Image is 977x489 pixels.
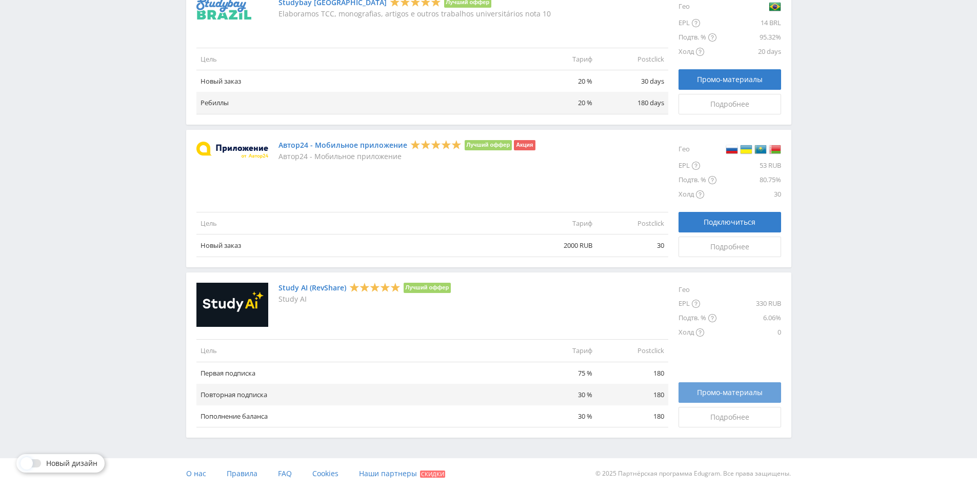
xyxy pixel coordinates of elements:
[359,468,417,478] span: Наши партнеры
[278,295,451,303] p: Study AI
[679,16,716,30] div: EPL
[716,159,781,173] div: 53 RUB
[186,468,206,478] span: О нас
[493,458,791,489] div: © 2025 Партнёрская программа Edugram. Все права защищены.
[679,30,716,45] div: Подтв. %
[227,458,257,489] a: Правила
[679,382,781,403] a: Промо-материалы
[278,141,407,149] a: Автор24 - Мобильное приложение
[679,159,716,173] div: EPL
[410,139,462,150] div: 5 Stars
[679,173,716,187] div: Подтв. %
[596,92,668,114] td: 180 days
[196,362,525,384] td: Первая подписка
[525,48,596,70] td: Тариф
[710,413,749,421] span: Подробнее
[596,234,668,257] td: 30
[716,297,781,311] div: 330 RUB
[679,297,716,311] div: EPL
[596,362,668,384] td: 180
[227,468,257,478] span: Правила
[679,69,781,90] a: Промо-материалы
[278,458,292,489] a: FAQ
[312,468,338,478] span: Cookies
[525,70,596,92] td: 20 %
[525,212,596,234] td: Тариф
[596,405,668,427] td: 180
[196,405,525,427] td: Пополнение баланса
[196,142,268,159] img: Автор24 - Мобильное приложение
[514,140,535,150] li: Акция
[278,284,346,292] a: Study AI (RevShare)
[716,16,781,30] div: 14 BRL
[679,187,716,202] div: Холд
[349,282,401,292] div: 5 Stars
[716,30,781,45] div: 95.32%
[716,187,781,202] div: 30
[679,311,716,325] div: Подтв. %
[704,218,755,226] span: Подключиться
[679,140,716,159] div: Гео
[679,212,781,232] button: Подключиться
[525,384,596,405] td: 30 %
[186,458,206,489] a: О нас
[525,362,596,384] td: 75 %
[716,311,781,325] div: 6.06%
[679,94,781,114] a: Подробнее
[716,173,781,187] div: 80.75%
[697,75,763,84] span: Промо-материалы
[525,405,596,427] td: 30 %
[596,48,668,70] td: Postclick
[679,45,716,59] div: Холд
[196,234,525,257] td: Новый заказ
[679,237,781,257] a: Подробнее
[196,283,268,327] img: Study AI (RevShare)
[420,471,445,478] span: Скидки
[679,325,716,340] div: Холд
[697,388,763,397] span: Промо-материалы
[278,152,535,161] p: Автор24 - Мобильное приложение
[710,100,749,108] span: Подробнее
[196,48,525,70] td: Цель
[465,140,512,150] li: Лучший оффер
[46,459,97,467] span: Новый дизайн
[196,92,525,114] td: Ребиллы
[716,45,781,59] div: 20 days
[716,325,781,340] div: 0
[679,283,716,297] div: Гео
[525,92,596,114] td: 20 %
[525,234,596,257] td: 2000 RUB
[404,283,451,293] li: Лучший оффер
[596,340,668,362] td: Postclick
[196,212,525,234] td: Цель
[196,340,525,362] td: Цель
[196,70,525,92] td: Новый заказ
[525,340,596,362] td: Тариф
[679,407,781,427] a: Подробнее
[710,243,749,251] span: Подробнее
[359,458,445,489] a: Наши партнеры Скидки
[196,384,525,405] td: Повторная подписка
[596,70,668,92] td: 30 days
[596,212,668,234] td: Postclick
[278,468,292,478] span: FAQ
[596,384,668,405] td: 180
[278,10,551,18] p: Elaboramos TCC, monografias, artigos e outros trabalhos universitários nota 10
[312,458,338,489] a: Cookies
